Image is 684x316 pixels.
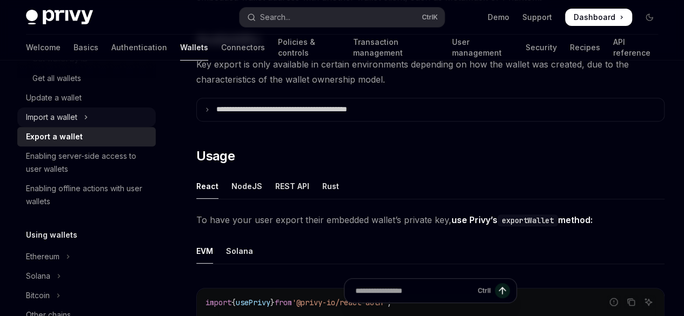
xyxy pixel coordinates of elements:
a: Transaction management [353,35,439,60]
div: NodeJS [231,173,262,199]
div: Bitcoin [26,289,50,302]
span: Usage [196,147,235,165]
a: Enabling offline actions with user wallets [17,179,156,211]
button: Toggle Bitcoin section [17,286,156,305]
span: Ctrl K [422,13,438,22]
span: Dashboard [574,12,615,23]
span: Key export is only available in certain environments depending on how the wallet was created, due... [196,57,665,87]
a: API reference [613,35,658,60]
a: Wallets [180,35,208,60]
div: Solana [226,238,253,264]
div: Enabling offline actions with user wallets [26,182,149,208]
div: Import a wallet [26,111,77,124]
span: To have your user export their embedded wallet’s private key, [196,212,665,227]
a: Welcome [26,35,61,60]
a: Security [526,35,556,60]
strong: use Privy’s method: [451,214,593,225]
a: Enabling server-side access to user wallets [17,146,156,179]
div: Export a wallet [26,130,83,143]
a: User management [451,35,513,60]
div: EVM [196,238,213,264]
div: Update a wallet [26,91,82,104]
a: Authentication [111,35,167,60]
div: Solana [26,270,50,283]
button: Toggle Import a wallet section [17,107,156,127]
button: Open search [240,8,444,27]
code: exportWallet [497,214,558,226]
a: Demo [488,12,509,23]
img: dark logo [26,10,93,25]
a: Dashboard [565,9,632,26]
div: React [196,173,218,199]
a: Policies & controls [278,35,340,60]
a: Recipes [569,35,600,60]
div: Ethereum [26,250,59,263]
div: Enabling server-side access to user wallets [26,150,149,176]
a: Update a wallet [17,88,156,107]
button: Send message [495,283,510,298]
button: Toggle dark mode [641,9,658,26]
div: Search... [260,11,290,24]
a: Support [522,12,552,23]
a: Basics [74,35,98,60]
a: Get all wallets [17,69,156,88]
div: Get all wallets [32,72,81,85]
a: Export a wallet [17,127,156,146]
button: Toggle Solana section [17,266,156,286]
button: Toggle Ethereum section [17,247,156,266]
input: Ask a question... [355,279,473,302]
h5: Using wallets [26,228,77,241]
a: Connectors [221,35,265,60]
div: Rust [322,173,339,199]
div: REST API [275,173,309,199]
